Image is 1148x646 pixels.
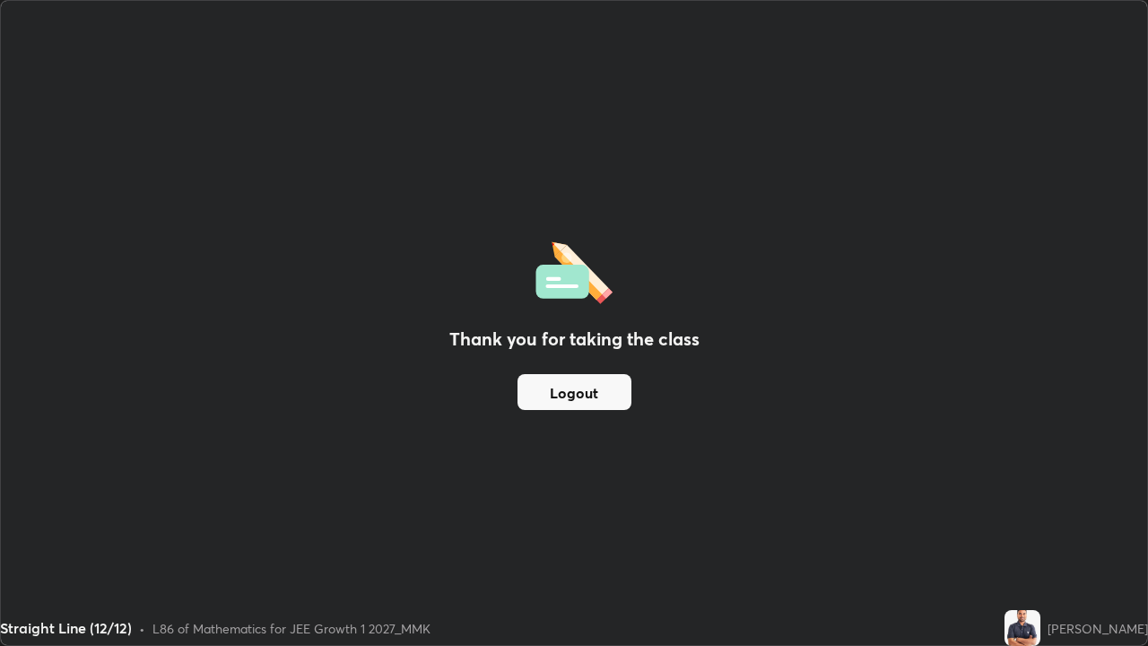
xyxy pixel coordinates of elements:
img: offlineFeedback.1438e8b3.svg [535,236,613,304]
h2: Thank you for taking the class [449,326,700,353]
button: Logout [517,374,631,410]
img: ef9934dcb0874e5a9d75c64c684e6fbb.jpg [1004,610,1040,646]
div: • [139,619,145,638]
div: L86 of Mathematics for JEE Growth 1 2027_MMK [152,619,430,638]
div: [PERSON_NAME] [1048,619,1148,638]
